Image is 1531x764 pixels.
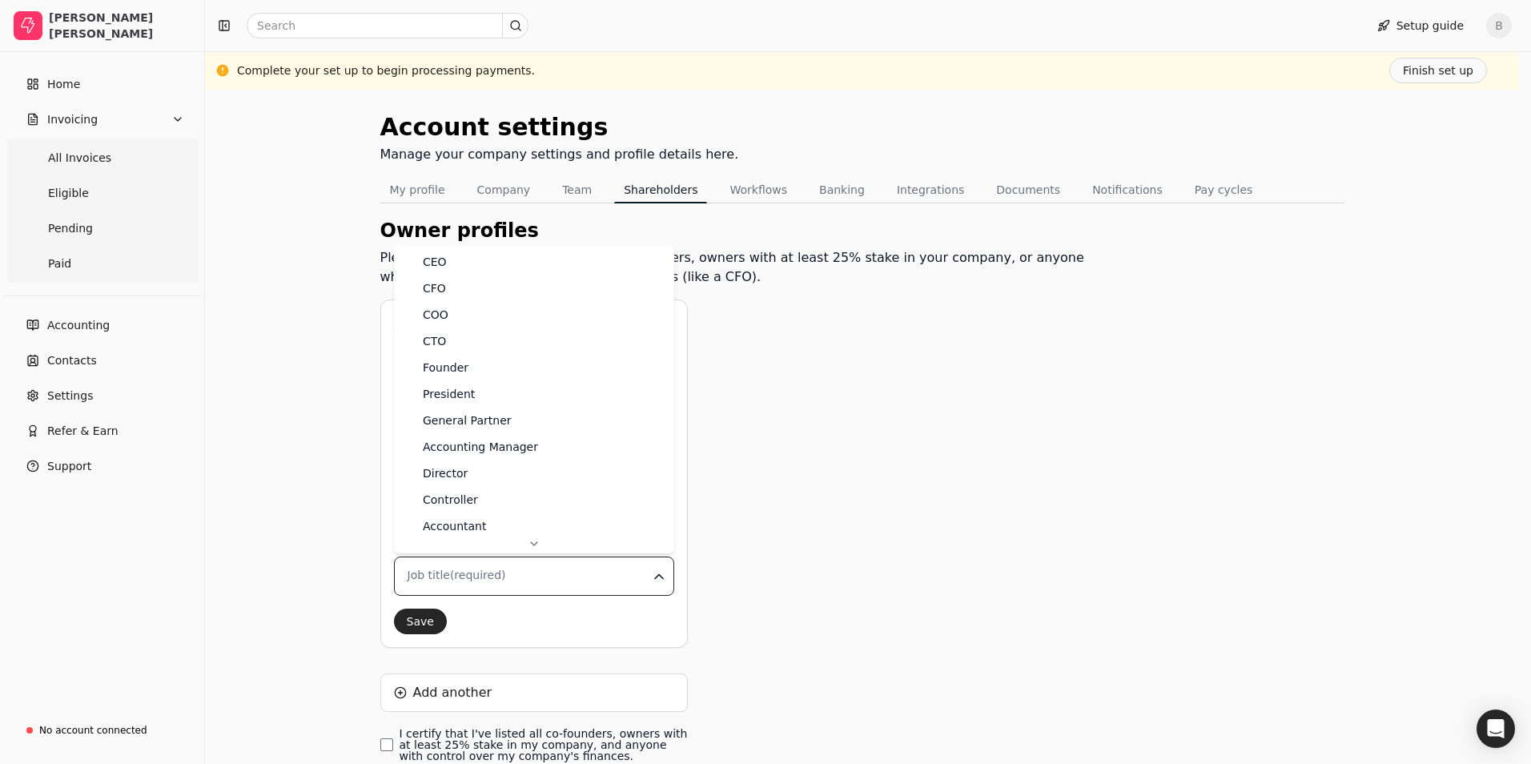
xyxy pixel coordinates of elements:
[423,360,468,376] div: Founder
[423,518,486,535] div: Accountant
[423,280,446,297] div: CFO
[423,439,538,456] div: Accounting Manager
[423,492,478,509] div: Controller
[423,412,512,429] div: General Partner
[423,254,447,271] div: CEO
[423,333,446,350] div: CTO
[423,386,475,403] div: President
[423,465,468,482] div: Director
[423,307,448,324] div: COO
